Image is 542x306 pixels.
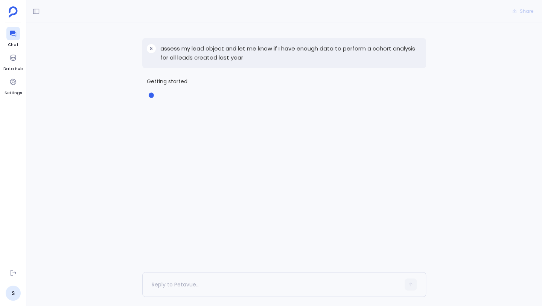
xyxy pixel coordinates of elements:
[3,66,23,72] span: Data Hub
[6,27,20,48] a: Chat
[9,6,18,18] img: petavue logo
[6,42,20,48] span: Chat
[5,75,22,96] a: Settings
[150,46,153,52] span: S
[6,286,21,301] a: S
[3,51,23,72] a: Data Hub
[5,90,22,96] span: Settings
[160,44,422,62] p: assess my lead object and let me know if I have enough data to perform a cohort analysis for all ...
[147,76,422,87] span: Getting started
